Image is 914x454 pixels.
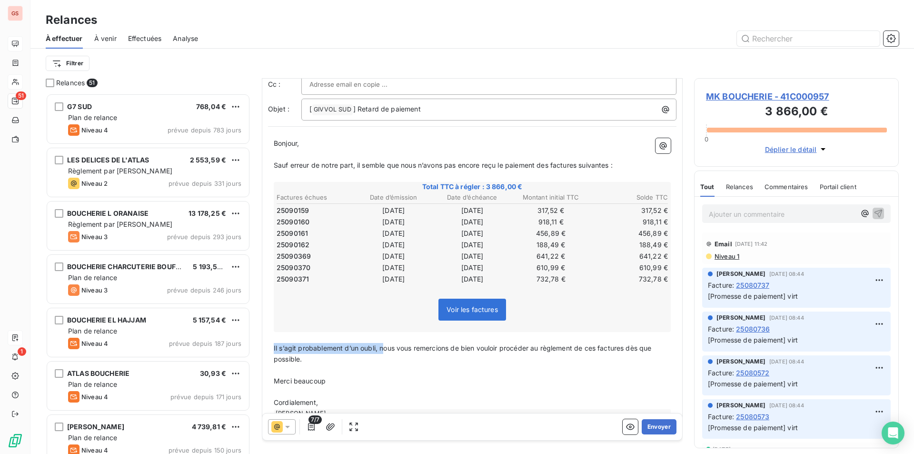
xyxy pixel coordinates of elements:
[736,412,769,422] span: 25080573
[737,31,880,46] input: Rechercher
[8,6,23,21] div: GS
[274,398,318,406] span: Cordialement,
[726,183,753,191] span: Relances
[433,205,511,216] td: [DATE]
[708,324,734,334] span: Facture :
[715,240,732,248] span: Email
[167,233,241,241] span: prévue depuis 293 jours
[277,217,309,227] span: 25090160
[18,347,26,356] span: 1
[591,205,668,216] td: 317,52 €
[81,180,108,187] span: Niveau 2
[81,340,108,347] span: Niveau 4
[708,368,734,378] span: Facture :
[762,144,831,155] button: Déplier le détail
[433,274,511,284] td: [DATE]
[820,183,856,191] span: Portail client
[591,274,668,284] td: 732,78 €
[591,228,668,239] td: 456,89 €
[706,103,887,122] h3: 3 866,00 €
[591,262,668,273] td: 610,99 €
[274,139,299,147] span: Bonjour,
[591,217,668,227] td: 918,11 €
[46,56,89,71] button: Filtrer
[355,274,432,284] td: [DATE]
[68,380,117,388] span: Plan de relance
[200,369,226,377] span: 30,93 €
[277,229,308,238] span: 25090161
[700,183,715,191] span: Tout
[275,182,669,192] span: Total TTC à régler : 3 866,00 €
[512,274,590,284] td: 732,78 €
[193,316,227,324] span: 5 157,54 €
[736,324,770,334] span: 25080736
[169,340,241,347] span: prévue depuis 187 jours
[716,401,765,410] span: [PERSON_NAME]
[308,415,322,424] span: 7/7
[708,336,798,344] span: [Promesse de paiement] virt
[512,217,590,227] td: 918,11 €
[167,286,241,294] span: prévue depuis 246 jours
[68,167,172,175] span: Règlement par [PERSON_NAME]
[512,240,590,250] td: 188,49 €
[708,292,798,300] span: [Promesse de paiement] virt
[67,369,129,377] span: ATLAS BOUCHERIE
[716,313,765,322] span: [PERSON_NAME]
[170,393,241,401] span: prévue depuis 171 jours
[447,305,498,313] span: Voir les factures
[276,192,354,202] th: Factures échues
[714,252,739,260] span: Niveau 1
[713,446,731,452] span: [DATE]
[81,126,108,134] span: Niveau 4
[68,273,117,282] span: Plan de relance
[68,113,117,121] span: Plan de relance
[81,393,108,401] span: Niveau 4
[309,105,312,113] span: [
[67,316,146,324] span: BOUCHERIE EL HAJJAM
[765,144,817,154] span: Déplier le détail
[769,315,804,321] span: [DATE] 08:44
[642,419,676,434] button: Envoyer
[68,220,172,228] span: Règlement par [PERSON_NAME]
[68,434,117,442] span: Plan de relance
[309,77,412,91] input: Adresse email en copie ...
[169,446,241,454] span: prévue depuis 150 jours
[312,104,353,115] span: GIVVOL SUD
[277,252,311,261] span: 25090369
[735,241,768,247] span: [DATE] 11:42
[882,422,904,444] div: Open Intercom Messenger
[192,423,227,431] span: 4 739,81 €
[769,403,804,408] span: [DATE] 08:44
[355,262,432,273] td: [DATE]
[769,271,804,277] span: [DATE] 08:44
[67,262,190,271] span: BOUCHERIE CHARCUTERIE BOUFNAR
[512,205,590,216] td: 317,52 €
[8,433,23,448] img: Logo LeanPay
[736,280,769,290] span: 25080737
[355,228,432,239] td: [DATE]
[355,251,432,262] td: [DATE]
[81,233,108,241] span: Niveau 3
[67,209,149,217] span: BOUCHERIE L ORANAISE
[708,412,734,422] span: Facture :
[705,135,708,143] span: 0
[708,380,798,388] span: [Promesse de paiement] virt
[169,180,241,187] span: prévue depuis 331 jours
[268,80,301,89] label: Cc :
[433,228,511,239] td: [DATE]
[433,262,511,273] td: [DATE]
[268,105,289,113] span: Objet :
[355,240,432,250] td: [DATE]
[56,78,85,88] span: Relances
[591,251,668,262] td: 641,22 €
[716,357,765,366] span: [PERSON_NAME]
[433,251,511,262] td: [DATE]
[173,34,198,43] span: Analyse
[274,377,326,385] span: Merci beaucoup
[196,102,226,111] span: 768,04 €
[168,126,241,134] span: prévue depuis 783 jours
[67,102,92,111] span: G7 SUD
[765,183,808,191] span: Commentaires
[355,192,432,202] th: Date d’émission
[274,344,654,363] span: Il s’agit probablement d’un oubli, nous vous remercions de bien vouloir procéder au règlement de ...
